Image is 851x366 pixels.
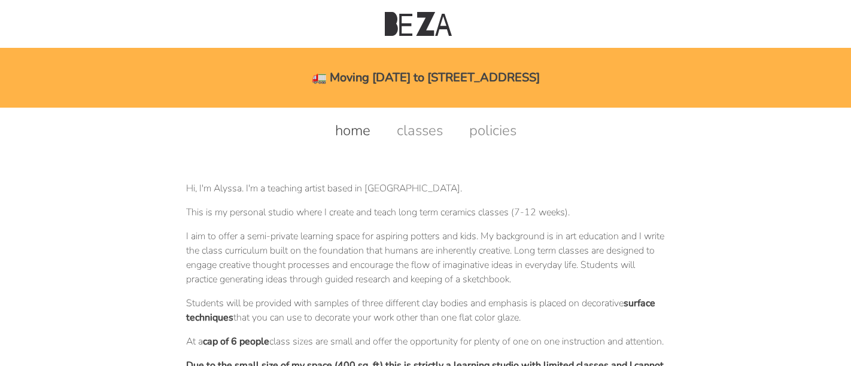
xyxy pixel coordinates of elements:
[457,121,528,140] a: policies
[186,297,655,324] strong: surface techniques
[186,296,665,325] p: Students will be provided with samples of three different clay bodies and emphasis is placed on d...
[203,335,269,348] strong: cap of 6 people
[385,12,452,36] img: Beza Studio Logo
[186,205,665,219] p: This is my personal studio where I create and teach long term ceramics classes (7-12 weeks).
[186,181,665,196] p: Hi, I'm Alyssa. I'm a teaching artist based in [GEOGRAPHIC_DATA].
[323,121,382,140] a: home
[186,229,665,286] p: I aim to offer a semi-private learning space for aspiring potters and kids. My background is in a...
[186,334,665,349] p: At a class sizes are small and offer the opportunity for plenty of one on one instruction and att...
[385,121,455,140] a: classes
